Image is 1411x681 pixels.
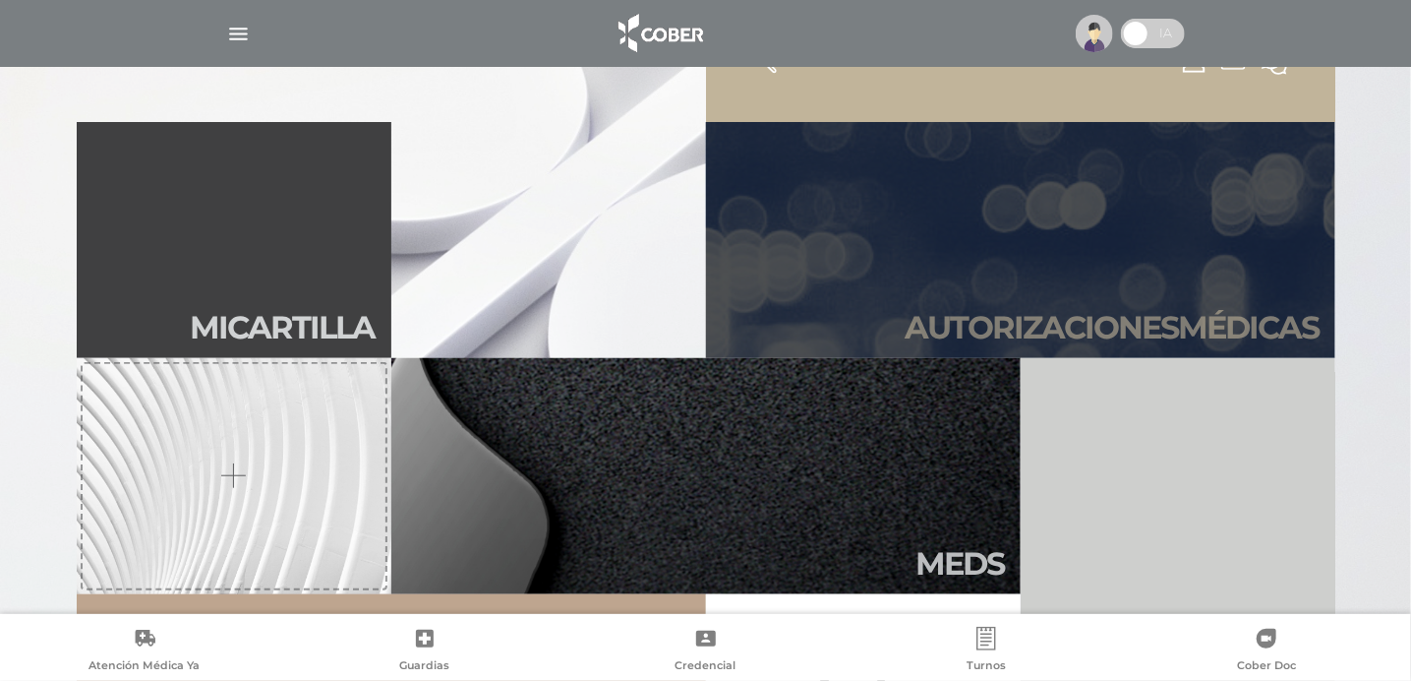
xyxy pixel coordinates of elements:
[565,627,846,677] a: Credencial
[226,22,251,46] img: Cober_menu-lines-white.svg
[1237,658,1296,676] span: Cober Doc
[400,658,450,676] span: Guardias
[88,658,200,676] span: Atención Médica Ya
[676,658,736,676] span: Credencial
[706,122,1335,358] a: Autorizacionesmédicas
[191,309,376,346] h2: Mi car tilla
[77,122,391,358] a: Micartilla
[1127,627,1407,677] a: Cober Doc
[4,627,284,677] a: Atención Médica Ya
[906,309,1320,346] h2: Autori zaciones médicas
[967,658,1006,676] span: Turnos
[391,358,1021,594] a: Meds
[916,545,1005,583] h2: Meds
[846,627,1126,677] a: Turnos
[284,627,564,677] a: Guardias
[1076,15,1113,52] img: profile-placeholder.svg
[608,10,711,57] img: logo_cober_home-white.png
